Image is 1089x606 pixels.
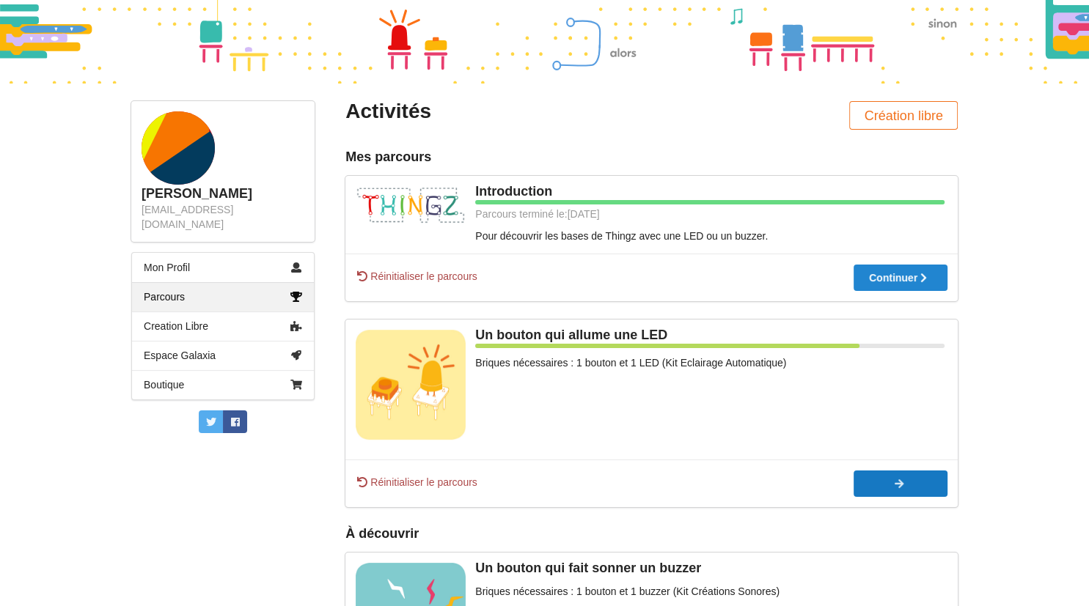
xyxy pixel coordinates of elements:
div: Parcours terminé le: [DATE] [356,207,945,221]
div: Mes parcours [345,149,958,166]
a: Parcours [132,282,314,311]
div: [EMAIL_ADDRESS][DOMAIN_NAME] [142,202,304,232]
a: Creation Libre [132,311,314,341]
div: Activités [345,98,641,125]
div: Introduction [356,183,947,200]
div: Un bouton qui fait sonner un buzzer [356,560,947,577]
span: Réinitialiser le parcours [356,269,477,284]
button: Création libre [849,101,958,130]
img: bouton_led.jpg [356,330,466,440]
div: Briques nécessaires : 1 bouton et 1 buzzer (Kit Créations Sonores) [356,584,947,599]
a: Boutique [132,370,314,399]
div: Un bouton qui allume une LED [356,327,947,344]
div: Briques nécessaires : 1 bouton et 1 LED (Kit Eclairage Automatique) [356,355,947,370]
div: À découvrir [345,525,958,542]
img: thingz_logo.png [356,186,466,225]
div: Continuer [869,273,932,283]
button: Continuer [854,265,947,291]
a: Espace Galaxia [132,341,314,370]
span: Réinitialiser le parcours [356,475,477,489]
div: Pour découvrir les bases de Thingz avec une LED ou un buzzer. [356,229,947,243]
div: [PERSON_NAME] [142,185,304,202]
a: Mon Profil [132,253,314,282]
